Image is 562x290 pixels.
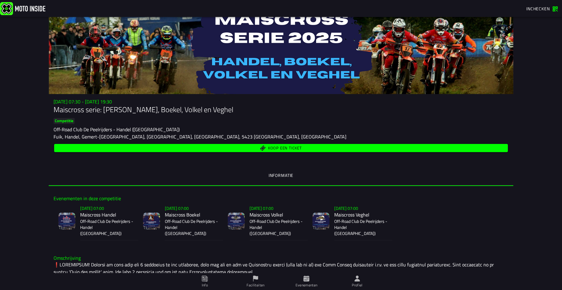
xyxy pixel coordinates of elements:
h2: Maiscross Volkel [250,212,303,218]
img: event-image [228,213,245,230]
ion-text: Competitie [55,118,74,124]
ion-text: Fuik, Handel, Gemert-[GEOGRAPHIC_DATA], [GEOGRAPHIC_DATA], [GEOGRAPHIC_DATA], 5423 [GEOGRAPHIC_DA... [54,133,346,140]
h3: Evenementen in deze competitie [54,196,508,201]
ion-label: Faciliteiten [247,282,264,288]
ion-text: [DATE] 07:00 [165,205,189,211]
p: Off-Road Club De Peelrijders - Handel ([GEOGRAPHIC_DATA]) [80,219,133,237]
ion-text: [DATE] 07:00 [80,205,104,211]
h2: Maiscross Veghel [334,212,387,218]
p: Off-Road Club De Peelrijders - Handel ([GEOGRAPHIC_DATA]) [334,219,387,237]
img: event-image [143,213,160,230]
ion-text: Off-Road Club De Peelrijders - Handel ([GEOGRAPHIC_DATA]) [54,126,180,133]
span: Inchecken [526,5,550,12]
h3: [DATE] 07:30 - [DATE] 19:30 [54,99,508,105]
img: event-image [58,213,75,230]
h2: Maiscross Boekel [165,212,218,218]
ion-text: [DATE] 07:00 [334,205,358,211]
h1: Maiscross serie: [PERSON_NAME], Boekel, Volkel en Veghel [54,105,508,114]
span: Koop een ticket [268,146,302,150]
p: Off-Road Club De Peelrijders - Handel ([GEOGRAPHIC_DATA]) [250,219,303,237]
p: Off-Road Club De Peelrijders - Handel ([GEOGRAPHIC_DATA]) [165,219,218,237]
a: Inchecken [523,3,561,14]
ion-label: Info [202,282,208,288]
h3: Omschrijving [54,255,508,261]
h2: Maiscross Handel [80,212,133,218]
ion-label: Profiel [352,282,363,288]
ion-text: [DATE] 07:00 [250,205,273,211]
img: event-image [312,213,329,230]
ion-label: Evenementen [296,282,318,288]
